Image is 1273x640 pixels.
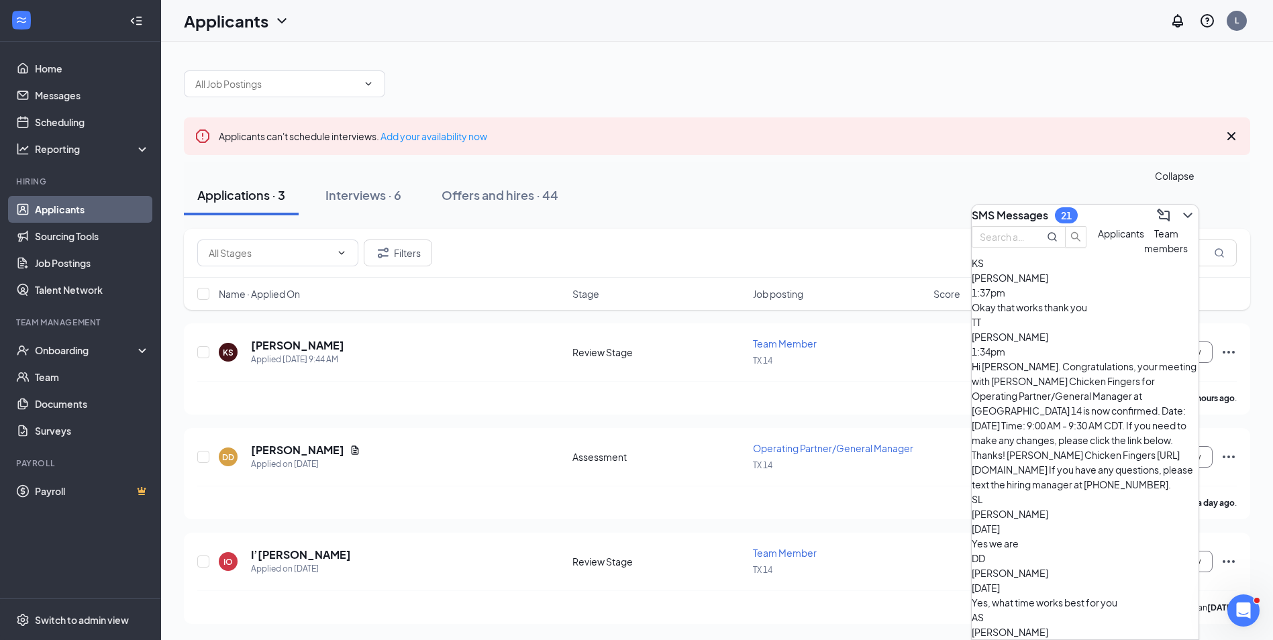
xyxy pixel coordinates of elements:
[35,417,150,444] a: Surveys
[972,536,1199,551] div: Yes we are
[972,492,1199,506] div: SL
[219,287,300,301] span: Name · Applied On
[35,613,129,627] div: Switch to admin view
[753,442,913,454] span: Operating Partner/General Manager
[972,300,1199,315] div: Okay that works thank you
[1065,226,1086,248] button: search
[350,445,360,456] svg: Document
[972,315,1199,329] div: TT
[363,78,374,89] svg: ChevronDown
[1153,205,1174,226] button: ComposeMessage
[16,142,30,156] svg: Analysis
[753,547,817,559] span: Team Member
[972,345,1005,358] span: 1:34pm
[16,176,147,187] div: Hiring
[1066,231,1086,242] span: search
[35,55,150,82] a: Home
[16,613,30,627] svg: Settings
[380,130,487,142] a: Add your availability now
[1235,15,1239,26] div: L
[1144,227,1188,254] span: Team members
[972,208,1048,223] h3: SMS Messages
[442,186,558,203] div: Offers and hires · 44
[1214,248,1225,258] svg: MagnifyingGlass
[35,343,138,357] div: Onboarding
[325,186,401,203] div: Interviews · 6
[251,547,351,562] h5: I’[PERSON_NAME]
[1197,498,1235,508] b: a day ago
[35,223,150,250] a: Sourcing Tools
[251,353,344,366] div: Applied [DATE] 9:44 AM
[933,287,960,301] span: Score
[35,250,150,276] a: Job Postings
[35,109,150,136] a: Scheduling
[1207,602,1235,612] b: [DATE]
[753,356,772,366] span: TX 14
[980,229,1028,244] input: Search applicant
[35,82,150,109] a: Messages
[251,338,344,353] h5: [PERSON_NAME]
[130,14,143,28] svg: Collapse
[972,523,1000,535] span: [DATE]
[35,276,150,303] a: Talent Network
[1180,207,1196,223] svg: ChevronDown
[223,347,234,358] div: KS
[1170,13,1186,29] svg: Notifications
[195,128,211,144] svg: Error
[222,451,234,463] div: DD
[753,565,772,575] span: TX 14
[35,142,150,156] div: Reporting
[972,626,1048,638] span: [PERSON_NAME]
[15,13,28,27] svg: WorkstreamLogo
[972,508,1048,520] span: [PERSON_NAME]
[1047,231,1058,242] svg: MagnifyingGlass
[195,76,358,91] input: All Job Postings
[35,478,150,504] a: PayrollCrown
[336,248,347,258] svg: ChevronDown
[1098,227,1144,239] span: Applicants
[16,458,147,469] div: Payroll
[35,364,150,390] a: Team
[251,443,344,458] h5: [PERSON_NAME]
[753,460,772,470] span: TX 14
[972,331,1048,343] span: [PERSON_NAME]
[1061,210,1072,221] div: 21
[753,287,803,301] span: Job posting
[972,582,1000,594] span: [DATE]
[972,610,1199,625] div: AS
[184,9,268,32] h1: Applicants
[1177,205,1199,226] button: ChevronDown
[972,595,1199,610] div: Yes, what time works best for you
[197,186,285,203] div: Applications · 3
[572,287,599,301] span: Stage
[572,345,745,359] div: Review Stage
[972,256,1199,270] div: KS
[223,556,233,568] div: IO
[16,343,30,357] svg: UserCheck
[972,359,1199,492] div: Hi [PERSON_NAME]. Congratulations, your meeting with [PERSON_NAME] Chicken Fingers for Operating ...
[251,458,360,471] div: Applied on [DATE]
[1190,393,1235,403] b: 5 hours ago
[219,130,487,142] span: Applicants can't schedule interviews.
[1221,449,1237,465] svg: Ellipses
[35,196,150,223] a: Applicants
[972,272,1048,284] span: [PERSON_NAME]
[35,390,150,417] a: Documents
[753,337,817,350] span: Team Member
[972,551,1199,566] div: DD
[1221,553,1237,570] svg: Ellipses
[375,245,391,261] svg: Filter
[1227,594,1260,627] iframe: Intercom live chat
[16,317,147,328] div: Team Management
[274,13,290,29] svg: ChevronDown
[572,450,745,464] div: Assessment
[572,555,745,568] div: Review Stage
[1199,13,1215,29] svg: QuestionInfo
[972,286,1005,299] span: 1:37pm
[1156,207,1172,223] svg: ComposeMessage
[1223,128,1239,144] svg: Cross
[364,239,432,266] button: Filter Filters
[1221,344,1237,360] svg: Ellipses
[1155,168,1194,183] div: Collapse
[251,562,351,576] div: Applied on [DATE]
